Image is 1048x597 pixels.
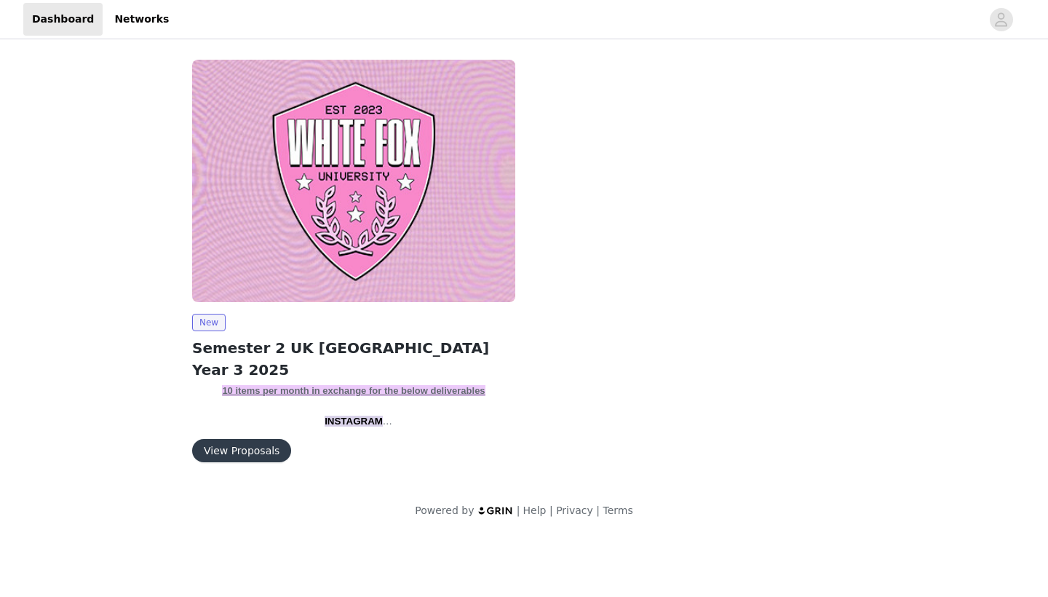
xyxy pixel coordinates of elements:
a: Terms [603,505,632,516]
span: | [596,505,600,516]
img: logo [477,506,514,515]
a: Dashboard [23,3,103,36]
a: Networks [106,3,178,36]
img: White Fox Boutique UK [192,60,515,302]
span: | [517,505,520,516]
span: Powered by [415,505,474,516]
h2: Semester 2 UK [GEOGRAPHIC_DATA] Year 3 2025 [192,337,515,381]
a: Privacy [556,505,593,516]
a: Help [523,505,547,516]
span: New [192,314,226,331]
button: View Proposals [192,439,291,462]
span: | [549,505,553,516]
strong: 10 items per month in exchange for the below deliverables [222,385,485,396]
a: View Proposals [192,446,291,456]
span: INSTAGRAM [325,416,383,427]
div: avatar [994,8,1008,31]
